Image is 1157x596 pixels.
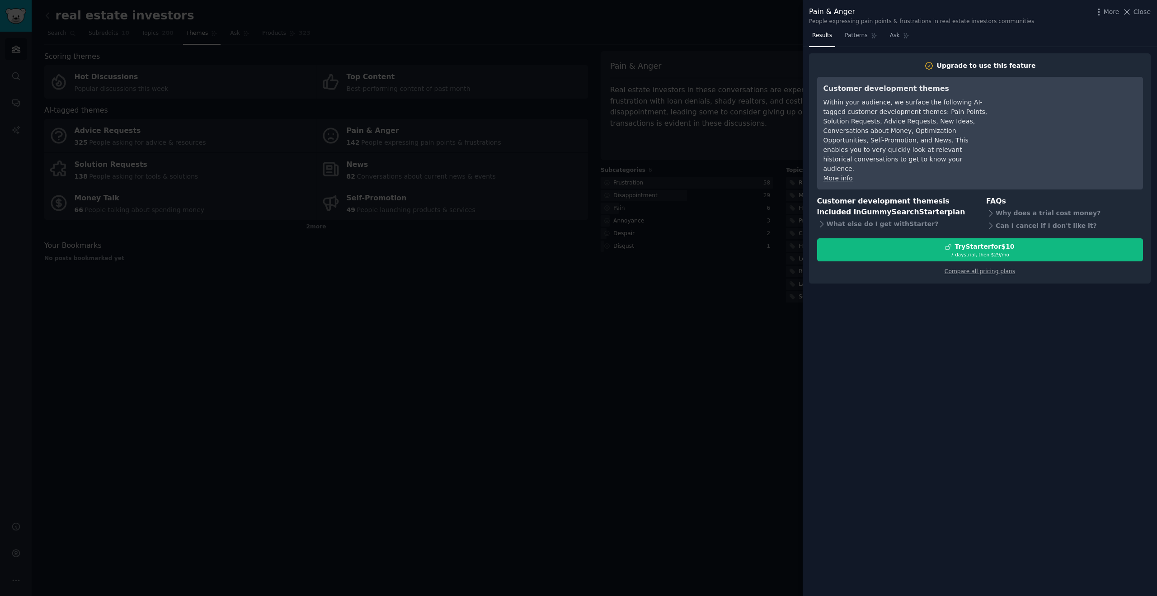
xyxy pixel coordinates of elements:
a: More info [823,175,853,182]
button: TryStarterfor$107 daystrial, then $29/mo [817,238,1143,261]
h3: FAQs [986,196,1143,207]
button: More [1094,7,1119,17]
span: GummySearch Starter [861,208,947,216]
a: Compare all pricing plans [945,268,1015,274]
div: Within your audience, we surface the following AI-tagged customer development themes: Pain Points... [823,98,988,174]
iframe: YouTube video player [1001,83,1137,151]
h3: Customer development themes [823,83,988,95]
button: Close [1122,7,1151,17]
a: Patterns [842,28,880,47]
div: Try Starter for $10 [955,242,1014,251]
div: Can I cancel if I don't like it? [986,219,1143,232]
span: More [1104,7,1119,17]
h3: Customer development themes is included in plan [817,196,974,218]
span: Patterns [845,32,867,40]
div: Pain & Anger [809,6,1034,18]
span: Results [812,32,832,40]
div: 7 days trial, then $ 29 /mo [818,251,1143,258]
span: Close [1133,7,1151,17]
div: Why does a trial cost money? [986,207,1143,219]
div: People expressing pain points & frustrations in real estate investors communities [809,18,1034,26]
a: Ask [887,28,912,47]
div: What else do I get with Starter ? [817,218,974,231]
a: Results [809,28,835,47]
div: Upgrade to use this feature [937,61,1036,71]
span: Ask [890,32,900,40]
